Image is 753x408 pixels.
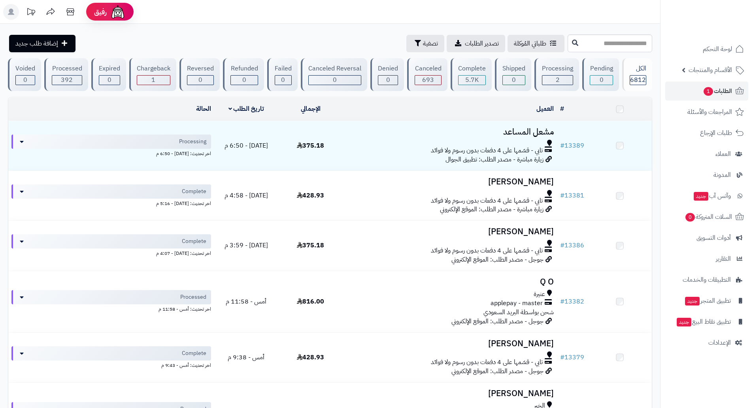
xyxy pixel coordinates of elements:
a: وآتس آبجديد [665,186,748,205]
span: 375.18 [297,241,324,250]
a: #13389 [560,141,584,150]
a: Reversed 0 [178,58,221,91]
span: جوجل - مصدر الطلب: الموقع الإلكتروني [451,255,544,264]
span: # [560,353,564,362]
span: # [560,191,564,200]
span: Complete [182,188,206,195]
span: أمس - 11:58 م [226,297,266,306]
span: 2 [556,75,560,85]
div: 2 [542,76,573,85]
div: 0 [275,76,291,85]
span: تابي - قسّمها على 4 دفعات بدون رسوم ولا فوائد [431,196,543,205]
span: Complete [182,237,206,245]
div: 693 [415,76,441,85]
span: المراجعات والأسئلة [687,106,732,118]
div: Expired [99,64,120,73]
span: إضافة طلب جديد [15,39,58,48]
span: 693 [422,75,434,85]
span: 0 [23,75,27,85]
h3: [PERSON_NAME] [346,227,554,236]
a: Canceled 693 [406,58,449,91]
span: 0 [386,75,390,85]
a: المدونة [665,165,748,184]
a: تطبيق المتجرجديد [665,291,748,310]
span: لوحة التحكم [703,44,732,55]
span: 6812 [630,75,646,85]
a: أدوات التسويق [665,228,748,247]
span: 0 [281,75,285,85]
a: تطبيق نقاط البيعجديد [665,312,748,331]
a: الإعدادات [665,333,748,352]
div: اخر تحديث: [DATE] - 4:07 م [11,249,211,257]
span: 5.7K [465,75,479,85]
a: المراجعات والأسئلة [665,102,748,121]
span: رفيق [94,7,107,17]
span: تصفية [423,39,438,48]
span: السلات المتروكة [685,211,732,222]
h3: مشعل المساعد [346,127,554,137]
span: العملاء [715,148,731,159]
a: التقارير [665,249,748,268]
span: applepay - master [491,299,543,308]
span: 0 [685,213,695,222]
div: 0 [378,76,398,85]
div: Chargeback [137,64,170,73]
span: أدوات التسويق [696,232,731,243]
a: Shipped 0 [493,58,533,91]
div: Complete [458,64,486,73]
span: Processed [180,293,206,301]
span: وآتس آب [693,190,731,201]
span: 816.00 [297,297,324,306]
span: تابي - قسّمها على 4 دفعات بدون رسوم ولا فوائد [431,246,543,255]
span: 428.93 [297,353,324,362]
div: Pending [590,64,613,73]
span: 0 [198,75,202,85]
span: التقارير [716,253,731,264]
span: التطبيقات والخدمات [683,274,731,285]
div: Refunded [230,64,258,73]
div: اخر تحديث: [DATE] - 6:50 م [11,149,211,157]
div: Failed [275,64,292,73]
div: Reversed [187,64,214,73]
span: المدونة [713,169,731,180]
span: 0 [108,75,111,85]
span: تطبيق المتجر [684,295,731,306]
h3: [PERSON_NAME] [346,177,554,186]
div: اخر تحديث: [DATE] - 5:16 م [11,199,211,207]
span: # [560,297,564,306]
div: 0 [503,76,525,85]
a: الطلبات1 [665,82,748,101]
h3: Q O [346,277,554,287]
div: Voided [15,64,35,73]
span: الإعدادات [708,337,731,348]
span: 0 [333,75,337,85]
a: الحالة [196,104,211,114]
a: العملاء [665,144,748,163]
a: Complete 5.7K [449,58,493,91]
span: زيارة مباشرة - مصدر الطلب: الموقع الإلكتروني [440,205,544,214]
a: طلبات الإرجاع [665,123,748,142]
span: طلباتي المُوكلة [514,39,546,48]
div: 392 [52,76,81,85]
a: Chargeback 1 [128,58,178,91]
span: طلبات الإرجاع [700,127,732,139]
div: Processed [52,64,82,73]
div: Shipped [502,64,525,73]
a: #13386 [560,241,584,250]
span: تصدير الطلبات [465,39,499,48]
div: Canceled Reversal [308,64,361,73]
span: جوجل - مصدر الطلب: الموقع الإلكتروني [451,366,544,376]
span: عنيرة [534,290,545,299]
a: Expired 0 [90,58,128,91]
div: 1 [137,76,170,85]
a: # [560,104,564,114]
div: 0 [187,76,213,85]
span: [DATE] - 3:59 م [225,241,268,250]
span: Complete [182,349,206,357]
span: # [560,241,564,250]
span: Processing [179,138,206,146]
span: 428.93 [297,191,324,200]
div: الكل [630,64,646,73]
a: Processing 2 [533,58,581,91]
a: Refunded 0 [221,58,265,91]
